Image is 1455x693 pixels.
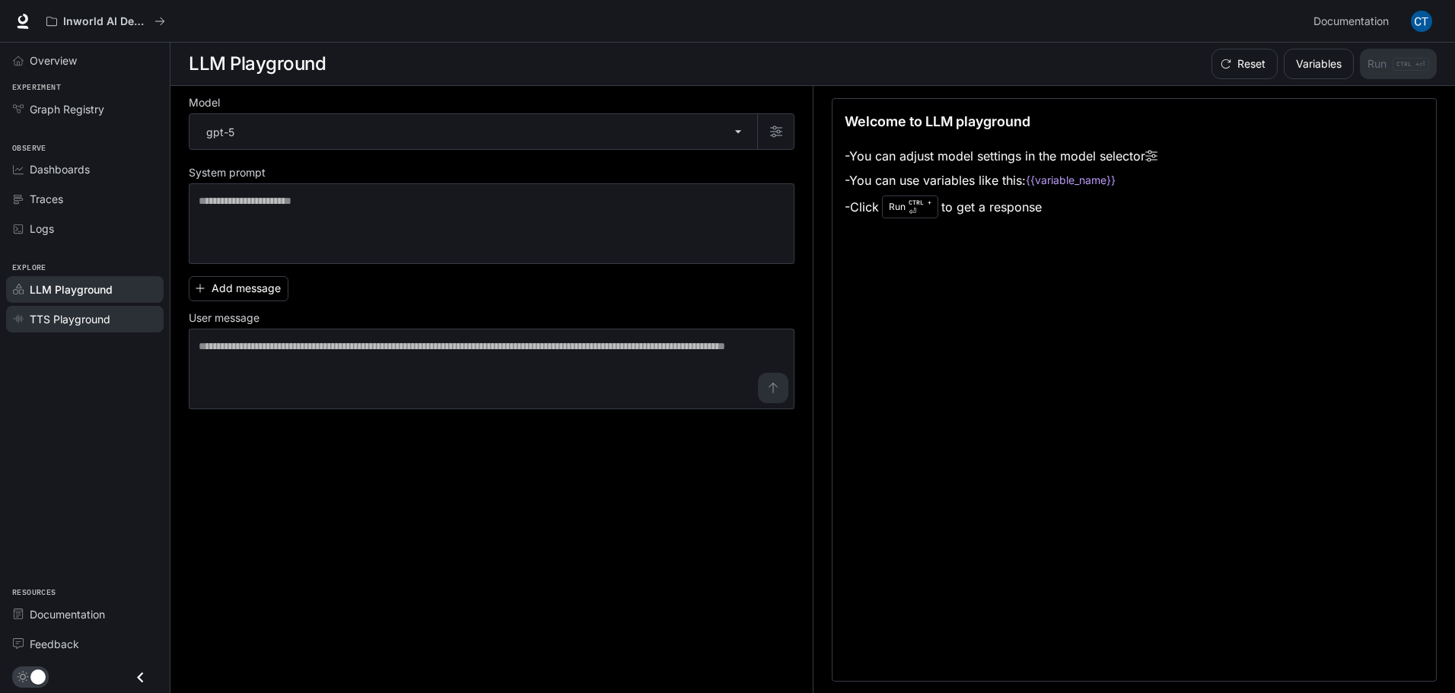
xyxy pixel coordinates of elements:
button: Close drawer [123,662,158,693]
div: Run [882,196,938,218]
h1: LLM Playground [189,49,326,79]
button: Reset [1211,49,1278,79]
button: All workspaces [40,6,172,37]
button: Variables [1284,49,1354,79]
span: Documentation [1313,12,1389,31]
p: Welcome to LLM playground [845,111,1030,132]
a: Traces [6,186,164,212]
span: Dashboards [30,161,90,177]
span: Logs [30,221,54,237]
p: gpt-5 [206,124,234,140]
a: Graph Registry [6,96,164,122]
span: TTS Playground [30,311,110,327]
a: Logs [6,215,164,242]
a: TTS Playground [6,306,164,332]
p: System prompt [189,167,266,178]
a: Overview [6,47,164,74]
p: Model [189,97,220,108]
span: Feedback [30,636,79,652]
a: LLM Playground [6,276,164,303]
li: - You can adjust model settings in the model selector [845,144,1157,168]
p: User message [189,313,259,323]
a: Documentation [6,601,164,628]
span: Dark mode toggle [30,668,46,685]
span: LLM Playground [30,281,113,297]
span: Graph Registry [30,101,104,117]
span: Documentation [30,606,105,622]
button: User avatar [1406,6,1437,37]
p: Inworld AI Demos [63,15,148,28]
li: - You can use variables like this: [845,168,1157,192]
a: Feedback [6,631,164,657]
img: User avatar [1411,11,1432,32]
div: gpt-5 [189,114,757,149]
span: Traces [30,191,63,207]
p: ⏎ [909,198,931,216]
button: Add message [189,276,288,301]
a: Documentation [1307,6,1400,37]
a: Dashboards [6,156,164,183]
li: - Click to get a response [845,192,1157,221]
span: Overview [30,52,77,68]
p: CTRL + [909,198,931,207]
code: {{variable_name}} [1026,173,1116,188]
